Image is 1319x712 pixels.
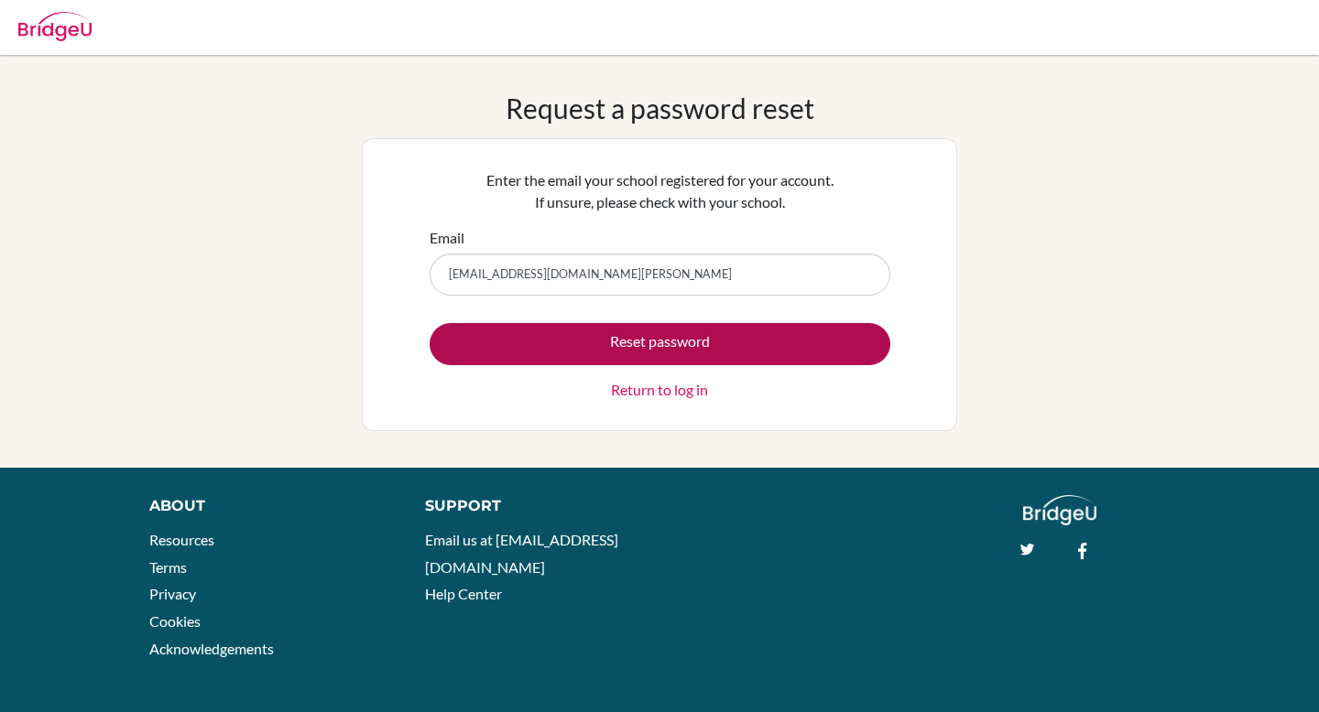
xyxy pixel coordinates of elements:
[430,227,464,249] label: Email
[425,585,502,602] a: Help Center
[506,92,814,124] h1: Request a password reset
[430,323,890,365] button: Reset password
[149,640,274,657] a: Acknowledgements
[430,169,890,213] p: Enter the email your school registered for your account. If unsure, please check with your school.
[149,495,384,517] div: About
[18,12,92,41] img: Bridge-U
[425,531,618,576] a: Email us at [EMAIL_ADDRESS][DOMAIN_NAME]
[149,531,214,548] a: Resources
[149,558,187,576] a: Terms
[149,585,196,602] a: Privacy
[425,495,641,517] div: Support
[1023,495,1097,525] img: logo_white@2x-f4f0deed5e89b7ecb1c2cc34c3e3d731f90f0f143d5ea2071677605dd97b5244.png
[611,379,708,401] a: Return to log in
[149,612,201,630] a: Cookies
